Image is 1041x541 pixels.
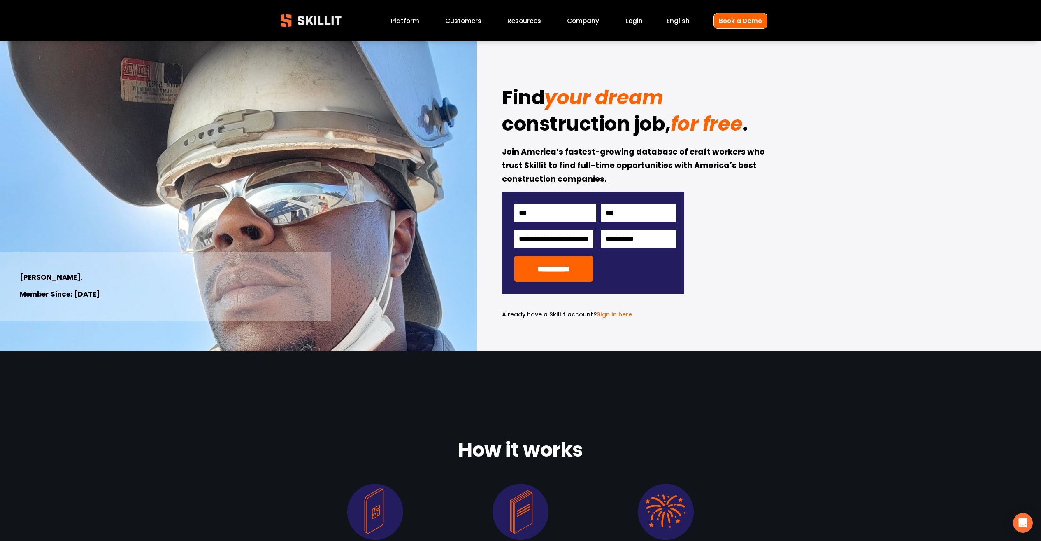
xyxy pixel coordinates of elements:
[502,146,767,186] strong: Join America’s fastest-growing database of craft workers who trust Skillit to find full-time oppo...
[567,15,599,26] a: Company
[502,310,684,319] p: .
[667,16,690,26] span: English
[391,15,419,26] a: Platform
[445,15,481,26] a: Customers
[458,435,583,468] strong: How it works
[20,289,100,301] strong: Member Since: [DATE]
[507,15,541,26] a: folder dropdown
[713,13,767,29] a: Book a Demo
[597,310,632,319] a: Sign in here
[507,16,541,26] span: Resources
[502,310,597,319] span: Already have a Skillit account?
[274,8,349,33] img: Skillit
[544,84,663,111] em: your dream
[1013,513,1033,533] div: Open Intercom Messenger
[20,272,83,284] strong: [PERSON_NAME].
[502,82,544,116] strong: Find
[625,15,643,26] a: Login
[671,110,742,138] em: for free
[667,15,690,26] div: language picker
[742,109,748,143] strong: .
[502,109,671,143] strong: construction job,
